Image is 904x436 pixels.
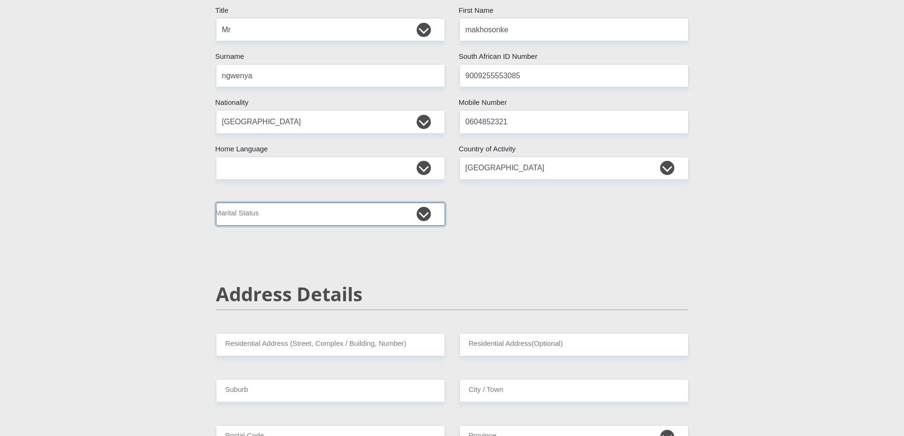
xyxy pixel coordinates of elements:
[216,64,445,87] input: Surname
[459,18,689,41] input: First Name
[216,379,445,402] input: Suburb
[459,379,689,402] input: City
[216,283,689,306] h2: Address Details
[216,333,445,356] input: Valid residential address
[459,333,689,356] input: Address line 2 (Optional)
[459,110,689,133] input: Contact Number
[459,64,689,87] input: ID Number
